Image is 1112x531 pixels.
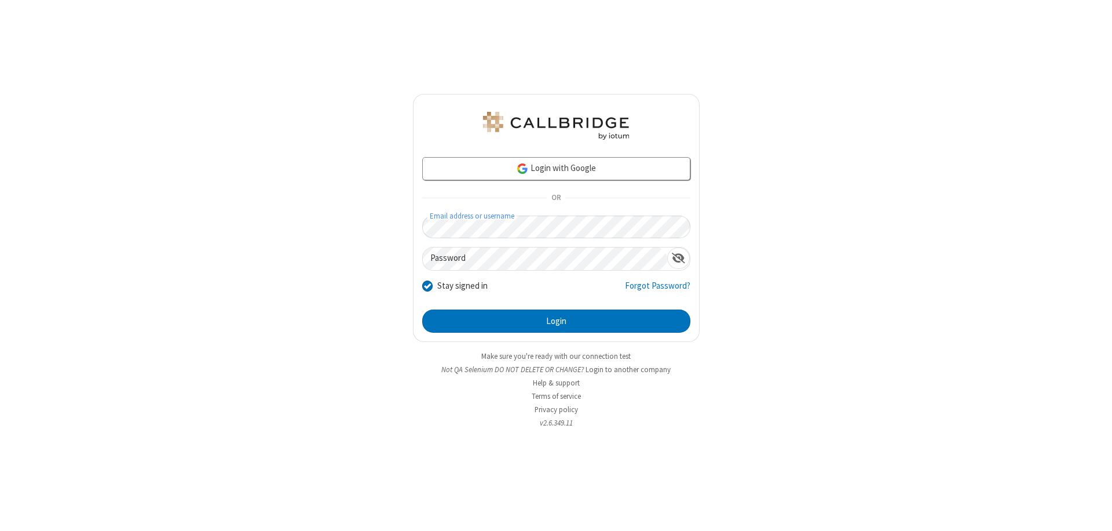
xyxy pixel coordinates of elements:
a: Login with Google [422,157,690,180]
a: Terms of service [532,391,581,401]
input: Password [423,248,667,270]
a: Privacy policy [535,405,578,414]
li: Not QA Selenium DO NOT DELETE OR CHANGE? [413,364,700,375]
img: google-icon.png [516,162,529,175]
div: Show password [667,248,690,269]
a: Forgot Password? [625,279,690,301]
span: OR [547,190,565,206]
input: Email address or username [422,216,690,238]
label: Stay signed in [437,279,488,293]
img: QA Selenium DO NOT DELETE OR CHANGE [481,112,631,140]
button: Login [422,310,690,333]
button: Login to another company [586,364,671,375]
li: v2.6.349.11 [413,417,700,428]
a: Make sure you're ready with our connection test [481,351,631,361]
a: Help & support [533,378,580,388]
